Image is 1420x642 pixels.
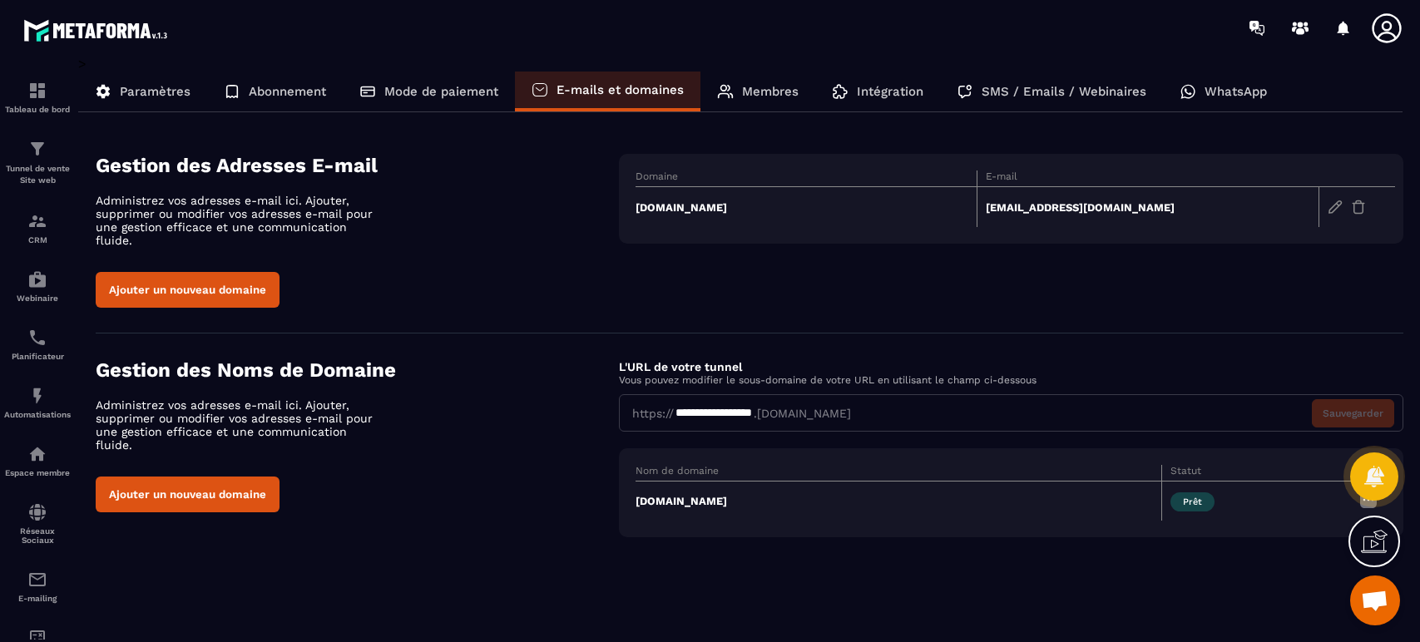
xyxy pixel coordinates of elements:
[96,272,280,308] button: Ajouter un nouveau domaine
[27,444,47,464] img: automations
[557,82,684,97] p: E-mails et domaines
[384,84,498,99] p: Mode de paiement
[96,194,387,247] p: Administrez vos adresses e-mail ici. Ajouter, supprimer ou modifier vos adresses e-mail pour une ...
[27,328,47,348] img: scheduler
[4,432,71,490] a: automationsautomationsEspace membre
[619,374,1403,386] p: Vous pouvez modifier le sous-domaine de votre URL en utilisant le champ ci-dessous
[982,84,1146,99] p: SMS / Emails / Webinaires
[249,84,326,99] p: Abonnement
[27,570,47,590] img: email
[636,481,1162,521] td: [DOMAIN_NAME]
[4,315,71,373] a: schedulerschedulerPlanificateur
[27,502,47,522] img: social-network
[636,187,977,228] td: [DOMAIN_NAME]
[636,465,1162,481] th: Nom de domaine
[78,56,1403,562] div: >
[96,358,619,382] h4: Gestion des Noms de Domaine
[27,386,47,406] img: automations
[1328,200,1343,215] img: edit-gr.78e3acdd.svg
[4,235,71,244] p: CRM
[4,373,71,432] a: automationsautomationsAutomatisations
[1350,575,1400,625] div: Ouvrir le chat
[4,557,71,615] a: emailemailE-mailing
[977,170,1319,187] th: E-mail
[636,170,977,187] th: Domaine
[4,163,71,186] p: Tunnel de vente Site web
[1170,492,1215,511] span: Prêt
[857,84,923,99] p: Intégration
[27,139,47,159] img: formation
[27,81,47,101] img: formation
[23,15,173,46] img: logo
[4,410,71,419] p: Automatisations
[27,211,47,231] img: formation
[4,294,71,303] p: Webinaire
[4,594,71,603] p: E-mailing
[96,154,619,177] h4: Gestion des Adresses E-mail
[619,360,742,373] label: L'URL de votre tunnel
[742,84,799,99] p: Membres
[4,68,71,126] a: formationformationTableau de bord
[4,126,71,199] a: formationformationTunnel de vente Site web
[4,352,71,361] p: Planificateur
[27,269,47,289] img: automations
[4,257,71,315] a: automationsautomationsWebinaire
[4,199,71,257] a: formationformationCRM
[96,398,387,452] p: Administrez vos adresses e-mail ici. Ajouter, supprimer ou modifier vos adresses e-mail pour une ...
[120,84,190,99] p: Paramètres
[4,105,71,114] p: Tableau de bord
[1351,200,1366,215] img: trash-gr.2c9399ab.svg
[4,490,71,557] a: social-networksocial-networkRéseaux Sociaux
[4,468,71,477] p: Espace membre
[96,477,280,512] button: Ajouter un nouveau domaine
[977,187,1319,228] td: [EMAIL_ADDRESS][DOMAIN_NAME]
[4,526,71,545] p: Réseaux Sociaux
[1162,465,1350,481] th: Statut
[1205,84,1267,99] p: WhatsApp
